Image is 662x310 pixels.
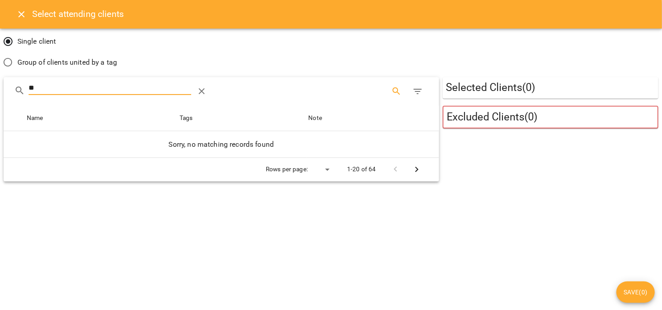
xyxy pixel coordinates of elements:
button: Next Page [406,159,427,180]
button: Close [11,4,32,25]
h6: Select attending clients [32,7,124,21]
h5: Excluded Clients ( 0 ) [447,110,654,124]
p: Rows per page: [266,165,308,174]
span: Name [27,113,176,124]
input: Search [29,81,191,95]
span: Tags [180,113,305,124]
div: ​ [311,163,333,176]
h5: Selected Clients ( 0 ) [446,81,655,95]
span: Single client [17,36,56,47]
div: Sort [308,113,322,124]
span: Note [308,113,437,124]
p: 1-20 of 64 [347,165,376,174]
span: Group of clients united by a tag [17,57,117,68]
h6: Sorry, no matching records found [5,138,437,151]
span: Save ( 0 ) [624,287,648,298]
div: Name [27,113,43,124]
div: Tags [180,113,193,124]
button: Search [386,81,407,102]
div: Sort [180,113,193,124]
button: Filter [407,81,428,102]
div: Sort [27,113,43,124]
div: Note [308,113,322,124]
button: Save(0) [616,281,655,303]
div: Table Toolbar [4,77,439,106]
